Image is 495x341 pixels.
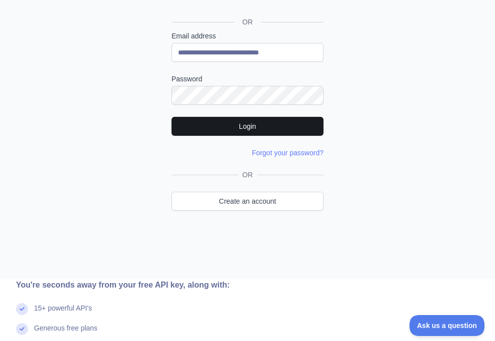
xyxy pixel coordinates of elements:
[238,170,257,180] span: OR
[34,303,92,323] div: 15+ powerful API's
[16,323,28,335] img: check mark
[171,74,323,84] label: Password
[252,149,323,157] a: Forgot your password?
[171,192,323,211] a: Create an account
[171,117,323,136] button: Login
[234,17,261,27] span: OR
[16,303,28,315] img: check mark
[409,315,485,336] iframe: Toggle Customer Support
[171,31,323,41] label: Email address
[16,279,323,291] div: You're seconds away from your free API key, along with:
